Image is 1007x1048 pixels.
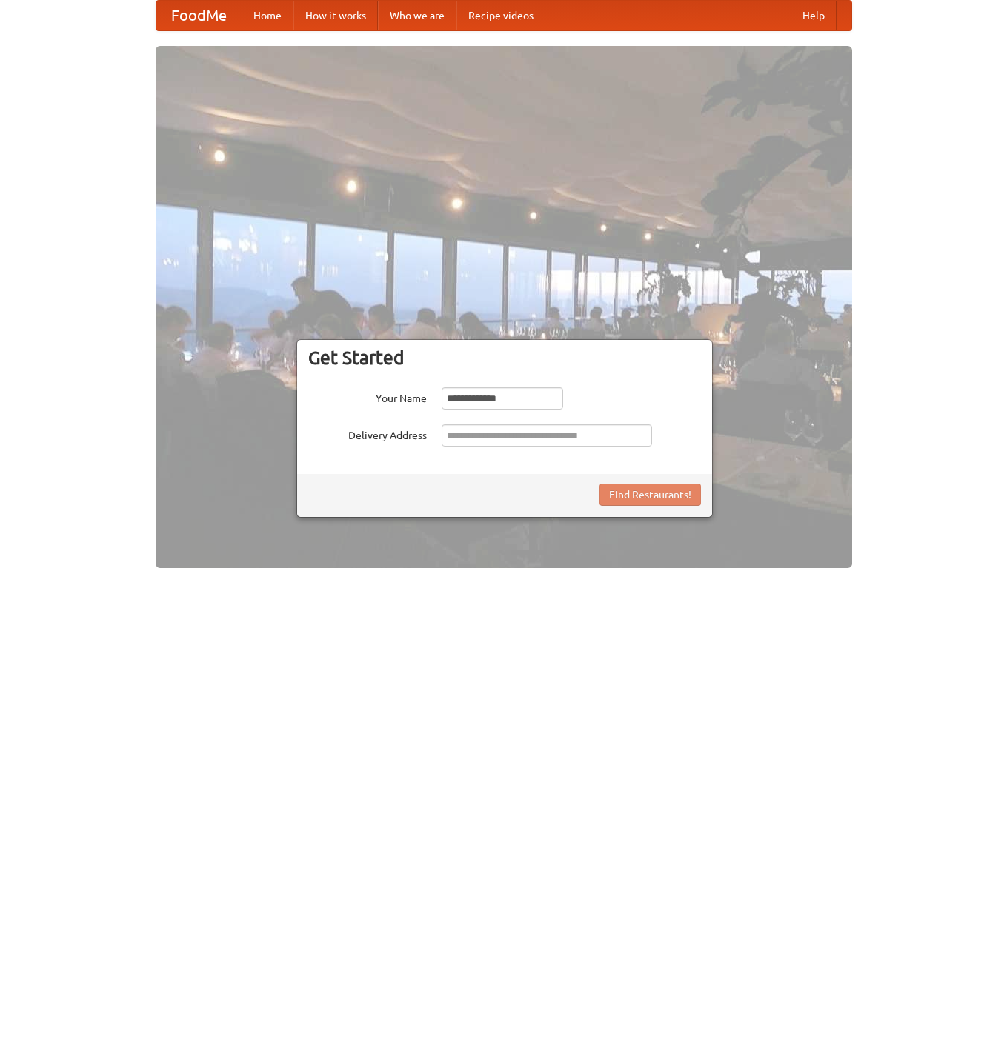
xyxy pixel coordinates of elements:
[308,347,701,369] h3: Get Started
[293,1,378,30] a: How it works
[242,1,293,30] a: Home
[599,484,701,506] button: Find Restaurants!
[308,424,427,443] label: Delivery Address
[308,387,427,406] label: Your Name
[378,1,456,30] a: Who we are
[156,1,242,30] a: FoodMe
[456,1,545,30] a: Recipe videos
[791,1,837,30] a: Help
